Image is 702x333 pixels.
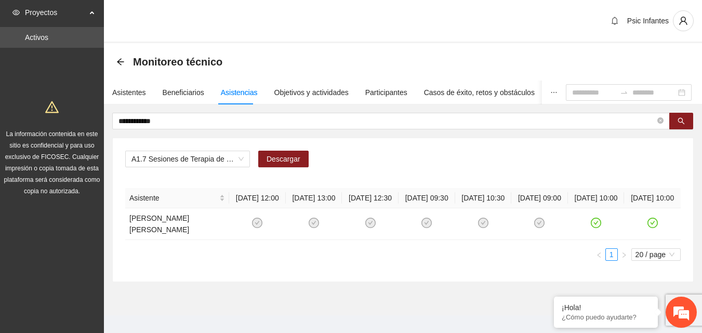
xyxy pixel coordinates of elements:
span: check-circle [478,218,488,228]
button: left [593,248,605,261]
div: Asistencias [221,87,258,98]
span: Proyectos [25,2,86,23]
span: right [621,252,627,258]
th: [DATE] 09:30 [399,188,455,208]
div: Casos de éxito, retos y obstáculos [424,87,535,98]
span: warning [45,100,59,114]
span: eye [12,9,20,16]
button: search [669,113,693,129]
div: ¡Hola! [562,303,650,312]
span: close-circle [657,116,664,126]
button: ellipsis [542,81,566,104]
span: user [673,16,693,25]
a: Activos [25,33,48,42]
th: [DATE] 10:00 [624,188,681,208]
th: [DATE] 12:00 [229,188,286,208]
button: Descargar [258,151,309,167]
span: check-circle [534,218,545,228]
span: bell [607,17,622,25]
li: Next Page [618,248,630,261]
span: swap-right [620,88,628,97]
div: Asistentes [112,87,146,98]
div: Page Size [631,248,681,261]
li: Previous Page [593,248,605,261]
span: check-circle [365,218,376,228]
th: Asistente [125,188,229,208]
button: bell [606,12,623,29]
span: close-circle [657,117,664,124]
span: La información contenida en este sitio es confidencial y para uso exclusivo de FICOSEC. Cualquier... [4,130,100,195]
th: [DATE] 09:00 [511,188,568,208]
span: check-circle [591,218,601,228]
a: 1 [606,249,617,260]
span: arrow-left [116,58,125,66]
span: to [620,88,628,97]
span: check-circle [647,218,658,228]
span: check-circle [309,218,319,228]
button: right [618,248,630,261]
li: 1 [605,248,618,261]
div: Objetivos y actividades [274,87,349,98]
span: Asistente [129,192,217,204]
span: check-circle [252,218,262,228]
button: user [673,10,694,31]
span: Descargar [267,153,300,165]
span: Psic Infantes [627,17,669,25]
span: left [596,252,602,258]
th: [DATE] 10:00 [568,188,625,208]
span: check-circle [421,218,432,228]
span: 20 / page [635,249,677,260]
span: ellipsis [550,89,558,96]
th: [DATE] 10:30 [455,188,512,208]
p: ¿Cómo puedo ayudarte? [562,313,650,321]
th: [DATE] 13:00 [286,188,342,208]
div: Beneficiarios [163,87,204,98]
span: A1.7 Sesiones de Terapia de Juego para niños y niñas [131,151,244,167]
div: Participantes [365,87,407,98]
span: search [678,117,685,126]
div: Back [116,58,125,66]
th: [DATE] 12:30 [342,188,399,208]
span: Monitoreo técnico [133,54,222,70]
td: [PERSON_NAME] [PERSON_NAME] [125,208,229,240]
